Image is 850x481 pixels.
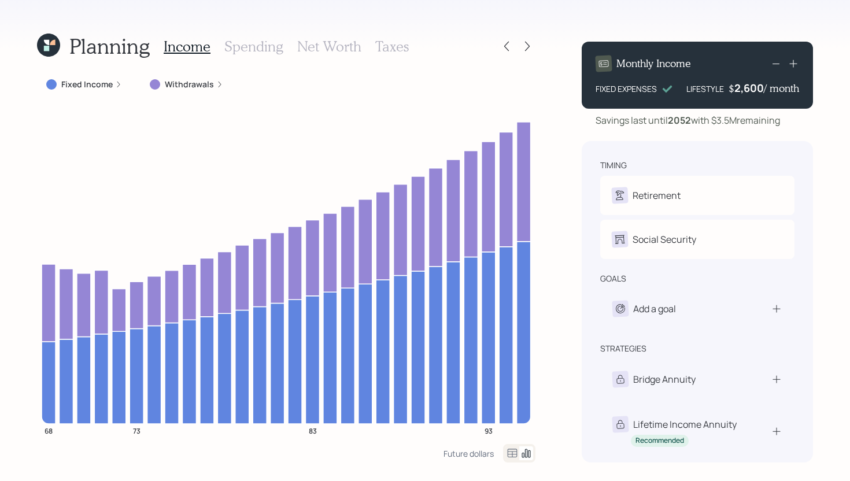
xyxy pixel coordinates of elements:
[375,38,409,55] h3: Taxes
[668,114,691,127] b: 2052
[297,38,361,55] h3: Net Worth
[686,83,724,95] div: LIFESTYLE
[164,38,210,55] h3: Income
[600,343,646,354] div: strategies
[45,425,53,435] tspan: 68
[633,302,676,316] div: Add a goal
[309,425,317,435] tspan: 83
[61,79,113,90] label: Fixed Income
[165,79,214,90] label: Withdrawals
[633,232,696,246] div: Social Security
[633,372,696,386] div: Bridge Annuity
[616,57,691,70] h4: Monthly Income
[734,81,764,95] div: 2,600
[224,38,283,55] h3: Spending
[485,425,493,435] tspan: 93
[633,417,737,431] div: Lifetime Income Annuity
[764,82,799,95] h4: / month
[635,436,684,446] div: Recommended
[444,448,494,459] div: Future dollars
[633,188,681,202] div: Retirement
[596,83,657,95] div: FIXED EXPENSES
[69,34,150,58] h1: Planning
[600,160,627,171] div: timing
[600,273,626,284] div: goals
[729,82,734,95] h4: $
[596,113,780,127] div: Savings last until with $3.5M remaining
[133,425,141,435] tspan: 73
